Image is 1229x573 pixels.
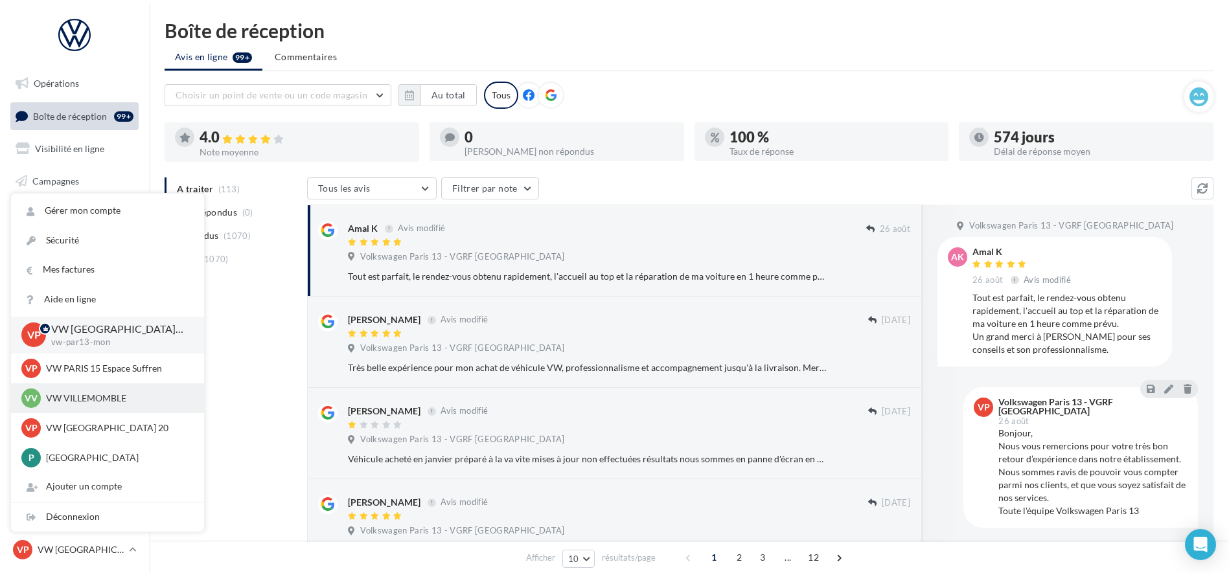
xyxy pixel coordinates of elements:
[998,417,1029,425] span: 26 août
[729,130,939,144] div: 100 %
[224,230,251,241] span: (1070)
[994,147,1203,156] div: Délai de réponse moyen
[17,543,29,556] span: VP
[360,434,564,445] span: Volkswagen Paris 13 - VGRF [GEOGRAPHIC_DATA]
[38,543,124,556] p: VW [GEOGRAPHIC_DATA] 13
[348,222,378,235] div: Amal K
[360,525,564,537] span: Volkswagen Paris 13 - VGRF [GEOGRAPHIC_DATA]
[275,51,337,63] span: Commentaires
[318,183,371,194] span: Tous les avis
[729,547,750,568] span: 2
[25,392,38,405] span: VV
[8,168,141,195] a: Campagnes
[972,275,1003,286] span: 26 août
[978,401,990,414] span: VP
[972,247,1074,256] div: Amal K
[27,328,41,343] span: VP
[704,547,724,568] span: 1
[46,451,189,464] p: [GEOGRAPHIC_DATA]
[242,207,253,218] span: (0)
[11,255,204,284] a: Mes factures
[882,497,910,509] span: [DATE]
[165,84,391,106] button: Choisir un point de vente ou un code magasin
[8,70,141,97] a: Opérations
[398,223,445,234] span: Avis modifié
[880,223,910,235] span: 26 août
[998,427,1188,517] div: Bonjour, Nous vous remercions pour votre très bon retour d’expérience dans notre établissement. N...
[176,89,367,100] span: Choisir un point de vente ou un code magasin
[994,130,1203,144] div: 574 jours
[360,251,564,263] span: Volkswagen Paris 13 - VGRF [GEOGRAPHIC_DATA]
[360,343,564,354] span: Volkswagen Paris 13 - VGRF [GEOGRAPHIC_DATA]
[165,21,1213,40] div: Boîte de réception
[114,111,133,122] div: 99+
[777,547,798,568] span: ...
[729,147,939,156] div: Taux de réponse
[441,315,488,325] span: Avis modifié
[951,251,964,264] span: AK
[46,421,189,434] p: VW [GEOGRAPHIC_DATA] 20
[602,552,656,564] span: résultats/page
[1024,275,1071,285] span: Avis modifié
[526,552,555,564] span: Afficher
[33,110,107,121] span: Boîte de réception
[8,339,141,377] a: Campagnes DataOnDemand
[882,406,910,418] span: [DATE]
[8,232,141,259] a: Médiathèque
[441,177,539,199] button: Filtrer par note
[11,226,204,255] a: Sécurité
[200,148,409,157] div: Note moyenne
[882,315,910,326] span: [DATE]
[35,143,104,154] span: Visibilité en ligne
[484,82,518,109] div: Tous
[348,313,420,326] div: [PERSON_NAME]
[348,405,420,418] div: [PERSON_NAME]
[177,206,237,219] span: Non répondus
[25,421,38,434] span: VP
[10,537,139,562] a: VP VW [GEOGRAPHIC_DATA] 13
[46,362,189,375] p: VW PARIS 15 Espace Suffren
[972,291,1162,356] div: Tout est parfait, le rendez-vous obtenu rapidement, l'accueil au top et la réparation de ma voitu...
[8,264,141,291] a: Calendrier
[803,547,824,568] span: 12
[752,547,773,568] span: 3
[420,84,477,106] button: Au total
[562,550,595,568] button: 10
[465,147,674,156] div: [PERSON_NAME] non répondus
[34,78,79,89] span: Opérations
[8,297,141,335] a: PLV et print personnalisable
[441,497,488,508] span: Avis modifié
[8,102,141,130] a: Boîte de réception99+
[51,322,183,337] p: VW [GEOGRAPHIC_DATA] 13
[398,84,477,106] button: Au total
[11,472,204,501] div: Ajouter un compte
[465,130,674,144] div: 0
[969,220,1173,232] span: Volkswagen Paris 13 - VGRF [GEOGRAPHIC_DATA]
[998,398,1185,416] div: Volkswagen Paris 13 - VGRF [GEOGRAPHIC_DATA]
[441,406,488,416] span: Avis modifié
[1185,529,1216,560] div: Open Intercom Messenger
[8,135,141,163] a: Visibilité en ligne
[11,285,204,314] a: Aide en ligne
[568,554,579,564] span: 10
[348,361,826,374] div: Très belle expérience pour mon achat de véhicule VW, professionnalisme et accompagnement jusqu'à ...
[201,254,229,264] span: (1070)
[11,196,204,225] a: Gérer mon compte
[348,270,826,283] div: Tout est parfait, le rendez-vous obtenu rapidement, l'accueil au top et la réparation de ma voitu...
[51,337,183,348] p: vw-par13-mon
[8,200,141,227] a: Contacts
[200,130,409,145] div: 4.0
[32,175,79,186] span: Campagnes
[348,496,420,509] div: [PERSON_NAME]
[348,453,826,466] div: Véhicule acheté en janvier préparé à la va vite mises à jour non effectuées résultats nous sommes...
[11,502,204,532] div: Déconnexion
[29,451,34,464] span: P
[25,362,38,375] span: VP
[46,392,189,405] p: VW VILLEMOMBLE
[307,177,437,199] button: Tous les avis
